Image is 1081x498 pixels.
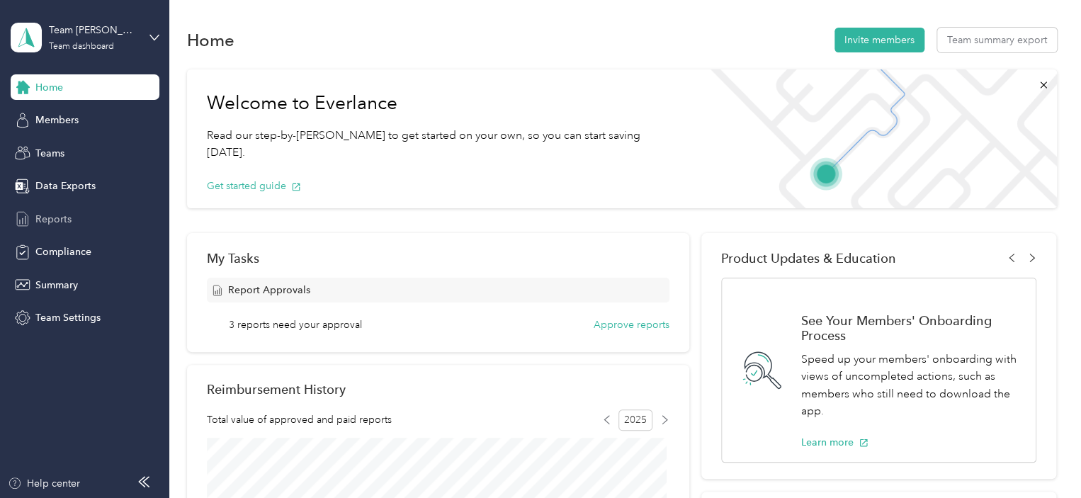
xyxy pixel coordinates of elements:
span: Product Updates & Education [721,251,896,266]
button: Help center [8,476,80,491]
div: Team dashboard [49,43,114,51]
span: Data Exports [35,179,96,193]
span: Teams [35,146,64,161]
button: Approve reports [594,317,669,332]
span: Compliance [35,244,91,259]
button: Get started guide [207,179,301,193]
span: Team Settings [35,310,101,325]
span: Home [35,80,63,95]
p: Read our step-by-[PERSON_NAME] to get started on your own, so you can start saving [DATE]. [207,127,677,162]
button: Invite members [834,28,924,52]
span: Report Approvals [228,283,310,298]
iframe: Everlance-gr Chat Button Frame [1002,419,1081,498]
h2: Reimbursement History [207,382,346,397]
span: 2025 [618,409,652,431]
p: Speed up your members' onboarding with views of uncompleted actions, such as members who still ne... [801,351,1021,420]
span: Total value of approved and paid reports [207,412,392,427]
button: Learn more [801,435,868,450]
span: Reports [35,212,72,227]
img: Welcome to everlance [696,69,1056,208]
span: Summary [35,278,78,293]
button: Team summary export [937,28,1057,52]
span: 3 reports need your approval [229,317,362,332]
div: Team [PERSON_NAME] [49,23,137,38]
h1: Home [187,33,234,47]
span: Members [35,113,79,128]
div: My Tasks [207,251,669,266]
h1: See Your Members' Onboarding Process [801,313,1021,343]
h1: Welcome to Everlance [207,92,677,115]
